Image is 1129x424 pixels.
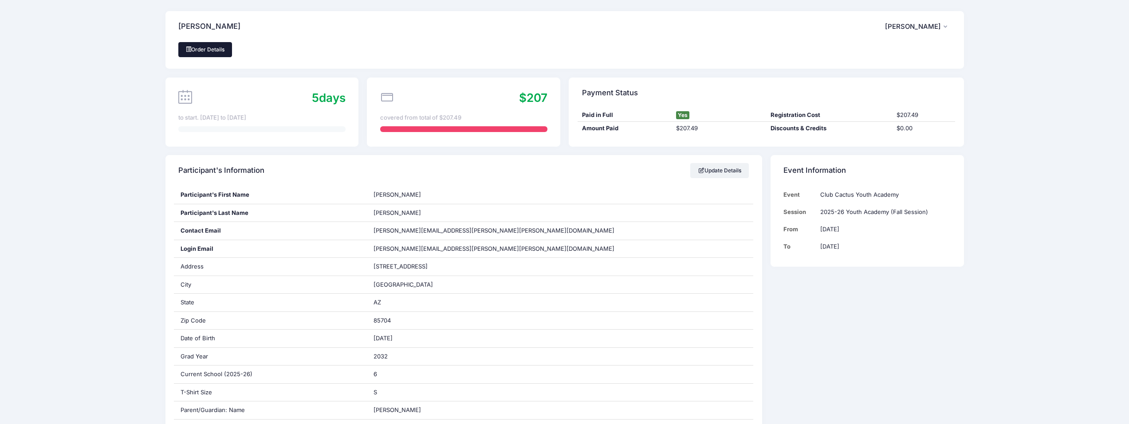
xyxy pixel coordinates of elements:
[374,406,421,413] span: [PERSON_NAME]
[374,335,393,342] span: [DATE]
[766,111,892,120] div: Registration Cost
[312,89,346,106] div: days
[816,203,951,221] td: 2025-26 Youth Academy (Fall Session)
[174,366,367,383] div: Current School (2025-26)
[885,23,941,31] span: [PERSON_NAME]
[174,348,367,366] div: Grad Year
[892,124,955,133] div: $0.00
[783,186,816,203] td: Event
[374,227,614,234] span: [PERSON_NAME][EMAIL_ADDRESS][PERSON_NAME][PERSON_NAME][DOMAIN_NAME]
[816,221,951,238] td: [DATE]
[174,240,367,258] div: Login Email
[783,221,816,238] td: From
[174,330,367,347] div: Date of Birth
[783,238,816,255] td: To
[174,401,367,419] div: Parent/Guardian: Name
[578,111,672,120] div: Paid in Full
[174,258,367,276] div: Address
[174,384,367,401] div: T-Shirt Size
[374,299,381,306] span: AZ
[374,353,388,360] span: 2032
[374,191,421,198] span: [PERSON_NAME]
[374,281,433,288] span: [GEOGRAPHIC_DATA]
[374,370,377,377] span: 6
[374,209,421,216] span: [PERSON_NAME]
[783,158,846,183] h4: Event Information
[578,124,672,133] div: Amount Paid
[178,113,346,122] div: to start. [DATE] to [DATE]
[174,312,367,330] div: Zip Code
[374,263,428,270] span: [STREET_ADDRESS]
[174,204,367,222] div: Participant's Last Name
[178,14,240,39] h4: [PERSON_NAME]
[816,238,951,255] td: [DATE]
[174,294,367,311] div: State
[178,42,232,57] a: Order Details
[690,163,749,178] a: Update Details
[582,80,638,105] h4: Payment Status
[174,276,367,294] div: City
[783,203,816,221] td: Session
[374,317,391,324] span: 85704
[374,245,614,253] span: [PERSON_NAME][EMAIL_ADDRESS][PERSON_NAME][PERSON_NAME][DOMAIN_NAME]
[380,113,547,122] div: covered from total of $207.49
[174,222,367,240] div: Contact Email
[174,186,367,204] div: Participant's First Name
[672,124,767,133] div: $207.49
[816,186,951,203] td: Club Cactus Youth Academy
[519,91,547,105] span: $207
[766,124,892,133] div: Discounts & Credits
[178,158,264,183] h4: Participant's Information
[312,91,319,105] span: 5
[374,389,377,396] span: S
[885,16,951,37] button: [PERSON_NAME]
[892,111,955,120] div: $207.49
[676,111,689,119] span: Yes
